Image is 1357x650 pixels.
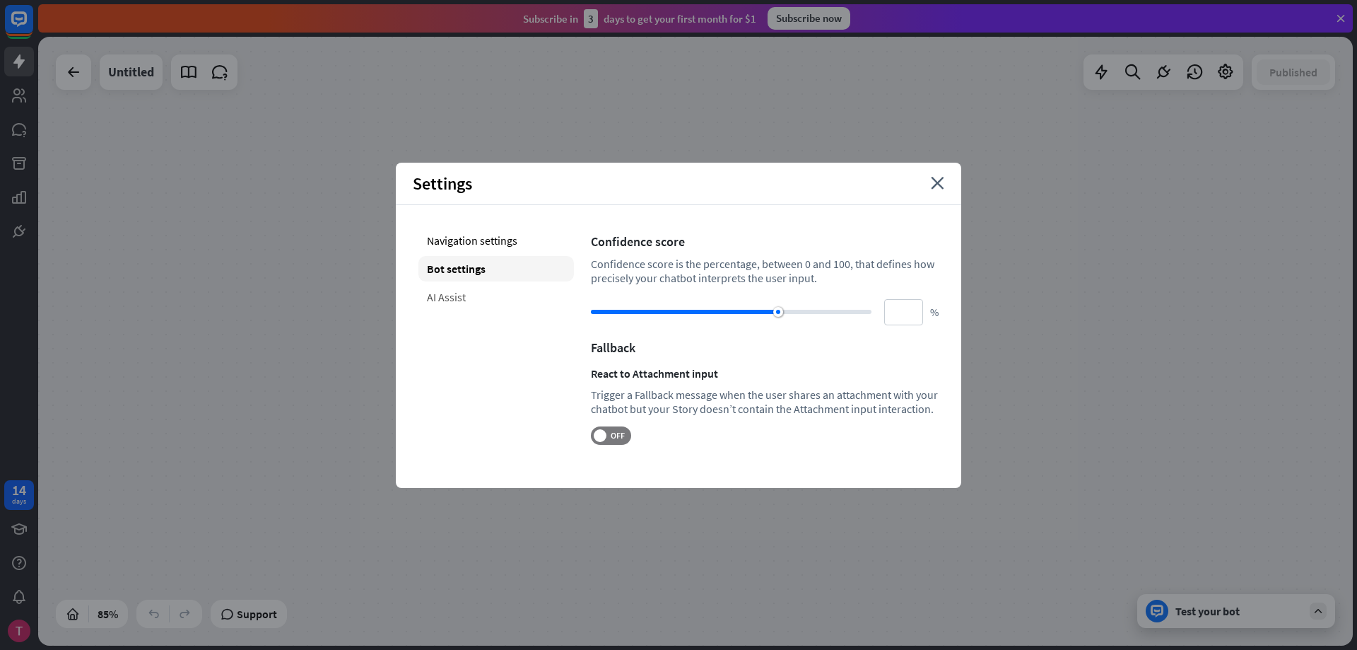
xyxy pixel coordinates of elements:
div: Subscribe now [768,7,850,30]
span: OFF [606,430,628,441]
div: 85% [93,603,122,625]
button: Open LiveChat chat widget [11,6,54,48]
span: % [930,306,939,319]
div: Navigation settings [418,228,574,253]
div: Confidence score [591,233,939,250]
button: Published [1257,59,1330,85]
div: Test your bot [1175,604,1303,618]
div: Bot settings [418,256,574,282]
div: Subscribe in days to get your first month for $1 [523,9,756,28]
div: Trigger a Fallback message when the user shares an attachment with your chatbot but your Story do... [591,388,939,416]
div: AI Assist [418,284,574,310]
div: Fallback [591,339,939,356]
span: Support [237,603,277,625]
span: Settings [413,173,472,195]
div: days [12,497,26,506]
div: Untitled [108,54,154,90]
div: 3 [584,9,598,28]
i: close [931,177,944,190]
a: 14 days [4,480,34,510]
div: Confidence score is the percentage, between 0 and 100, that defines how precisely your chatbot in... [591,257,939,285]
div: React to Attachment input [591,366,939,381]
div: 14 [12,484,26,497]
